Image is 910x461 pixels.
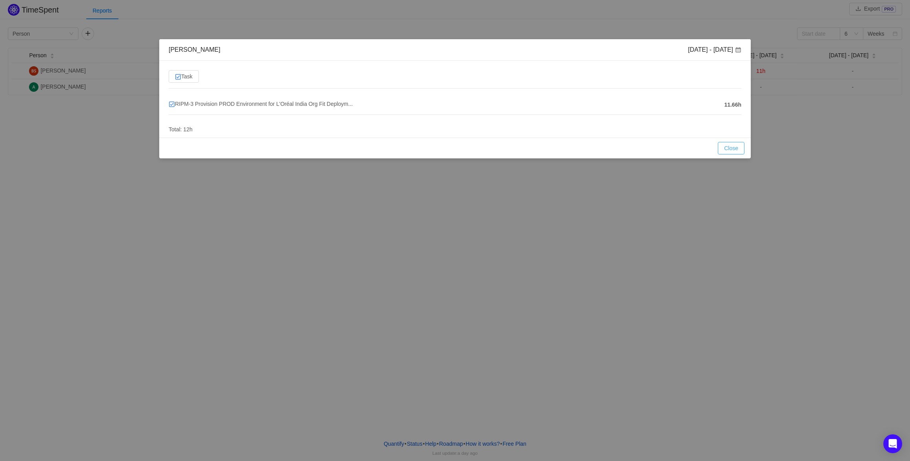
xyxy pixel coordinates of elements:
[883,434,902,453] div: Open Intercom Messenger
[718,142,744,154] button: Close
[169,126,193,132] span: Total: 12h
[724,101,741,109] span: 11.66h
[169,101,175,107] img: 10318
[175,74,181,80] img: 10318
[688,45,741,54] div: [DATE] - [DATE]
[169,101,353,107] span: RIPM-3 Provision PROD Environment for L'Oréal India Org Fit Deploym...
[169,45,220,54] div: [PERSON_NAME]
[175,73,193,80] span: Task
